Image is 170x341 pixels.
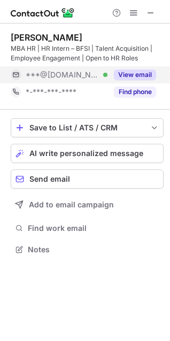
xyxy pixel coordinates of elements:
span: AI write personalized message [29,149,143,158]
div: [PERSON_NAME] [11,32,82,43]
button: AI write personalized message [11,144,164,163]
span: ***@[DOMAIN_NAME] [26,70,99,80]
button: Reveal Button [114,87,156,97]
button: save-profile-one-click [11,118,164,137]
span: Find work email [28,223,159,233]
div: MBA HR | HR Intern – BFSI | Talent Acquisition | Employee Engagement | Open to HR Roles [11,44,164,63]
span: Notes [28,245,159,254]
div: Save to List / ATS / CRM [29,123,145,132]
button: Find work email [11,221,164,236]
button: Reveal Button [114,69,156,80]
span: Send email [29,175,70,183]
button: Send email [11,169,164,189]
span: Add to email campaign [29,200,114,209]
button: Notes [11,242,164,257]
button: Add to email campaign [11,195,164,214]
img: ContactOut v5.3.10 [11,6,75,19]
